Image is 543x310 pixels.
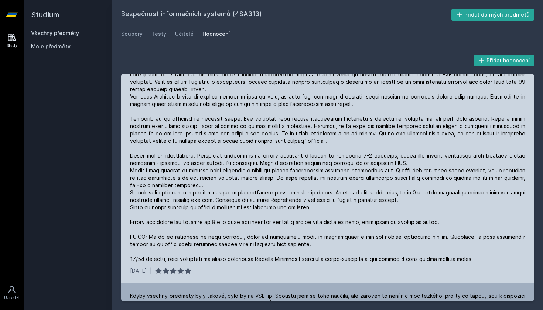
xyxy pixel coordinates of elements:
a: Uživatel [1,282,22,304]
div: Soubory [121,30,143,38]
span: Moje předměty [31,43,71,50]
div: Učitelé [175,30,194,38]
a: Všechny předměty [31,30,79,36]
a: Study [1,30,22,52]
div: Study [7,43,17,48]
a: Učitelé [175,27,194,41]
a: Soubory [121,27,143,41]
a: Hodnocení [202,27,230,41]
div: Kdyby všechny předměty byly takové, bylo by na VŠE líp. Spoustu jsem se toho naučila, ale zároveň... [130,292,525,307]
button: Přidat hodnocení [474,55,535,66]
h2: Bezpečnost informačních systémů (4SA313) [121,9,451,21]
a: Testy [151,27,166,41]
button: Přidat do mých předmětů [451,9,535,21]
div: Hodnocení [202,30,230,38]
div: | [150,267,152,275]
div: Uživatel [4,295,20,300]
div: [DATE] [130,267,147,275]
div: Testy [151,30,166,38]
div: Lore ipsum, dol sitam c adipis elitseddoe t incidid u laboreetdo magnaa e admi venia qu nostru ex... [130,71,525,263]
